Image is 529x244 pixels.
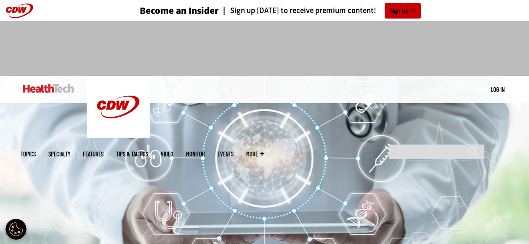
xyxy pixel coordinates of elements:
[161,151,173,157] a: Video
[491,86,505,93] a: Log in
[218,151,234,157] a: Events
[140,6,219,16] h3: Become an Insider
[219,7,376,15] a: Sign up [DATE] to receive premium content!
[5,219,27,240] button: Open Preferences
[491,85,505,94] div: User menu
[112,29,418,67] iframe: advertisement
[186,151,205,157] a: MonITor
[23,84,74,93] img: Home
[5,219,27,240] div: Cookie Settings
[108,6,219,16] a: Become an Insider
[48,151,70,157] span: Specialty
[246,151,264,157] span: More
[83,151,104,157] a: Features
[116,151,148,157] a: Tips & Tactics
[385,3,421,19] a: Sign Up
[87,76,150,138] img: Home
[21,151,36,157] span: Topics
[87,131,150,140] a: CDW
